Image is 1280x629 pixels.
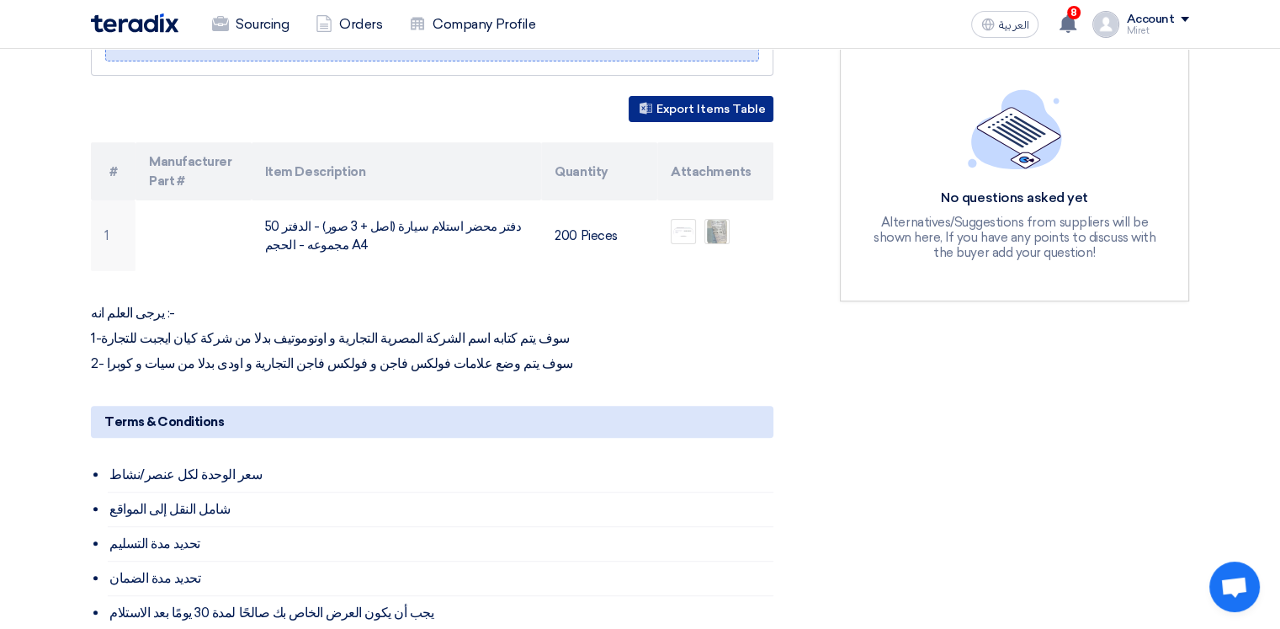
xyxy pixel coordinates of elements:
div: Miret [1126,26,1189,35]
p: 1-سوف يتم كتابه اسم الشركة المصرية التجارية و اوتوموتيف بدلا من شركة كيان ايجبت للتجارة [91,330,773,347]
td: 1 [91,200,135,271]
span: Terms & Conditions [104,413,224,431]
li: شامل النقل إلى المواقع [108,493,773,527]
button: Export Items Table [629,96,773,122]
th: Manufacturer Part # [135,142,252,200]
div: No questions asked yet [872,189,1158,207]
li: تحديد مدة الضمان [108,562,773,596]
th: Item Description [252,142,542,200]
a: Open chat [1209,562,1260,612]
img: Walk_arround_sheet_1756118558724.JPG [705,216,729,247]
td: 200 Pieces [541,200,657,271]
li: تحديد مدة التسليم [108,527,773,562]
span: العربية [998,19,1028,31]
th: Quantity [541,142,657,200]
th: Attachments [657,142,773,200]
a: Sourcing [199,6,302,43]
a: Orders [302,6,396,43]
a: Company Profile [396,6,549,43]
span: 8 [1067,6,1081,19]
div: Account [1126,13,1174,27]
li: سعر الوحدة لكل عنصر/نشاط [108,458,773,493]
img: Teradix logo [91,13,178,33]
img: WhatsApp_Image__at__1756118558417.jpeg [672,226,695,238]
th: # [91,142,135,200]
img: empty_state_list.svg [968,89,1062,168]
img: profile_test.png [1092,11,1119,38]
button: العربية [971,11,1038,38]
div: Alternatives/Suggestions from suppliers will be shown here, If you have any points to discuss wit... [872,215,1158,260]
p: يرجى العلم انه :- [91,305,773,322]
p: 2- سوف يتم وضع علامات فولكس فاجن و فولكس فاجن التجارية و اودى بدلا من سيات و كوبرا [91,355,773,372]
td: دفتر محضر استلام سيارة (اصل + 3 صور) - الدفتر 50 مجموعه - الحجم A4 [252,200,542,271]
